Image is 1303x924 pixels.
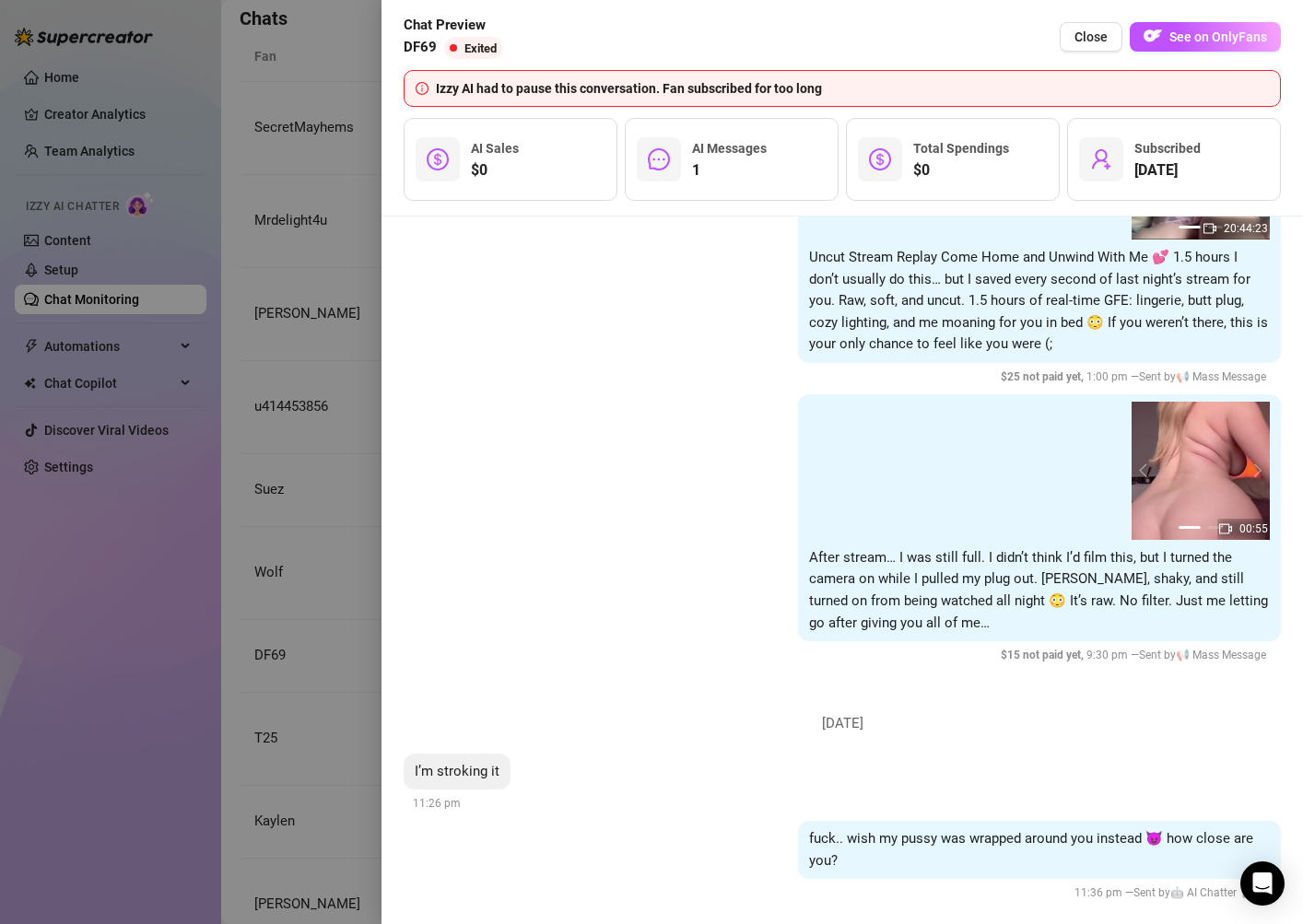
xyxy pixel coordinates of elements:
span: video-camera [1219,522,1232,535]
span: 00:55 [1239,522,1268,535]
span: info-circle [416,82,428,95]
span: Sent by 🤖 AI Chatter [1133,886,1237,899]
span: Sent by 📢 Mass Message [1139,649,1266,661]
span: fuck.. wish my pussy was wrapped around you instead 😈 how close are you? [809,830,1253,869]
span: user-add [1090,148,1112,170]
span: $0 [913,159,1009,181]
span: Close [1074,29,1108,44]
button: OFSee on OnlyFans [1130,22,1281,52]
span: 11:36 pm — [1074,886,1272,899]
span: Total Spendings [913,141,1009,156]
span: Subscribed [1134,141,1201,156]
span: dollar [427,148,449,170]
div: Open Intercom Messenger [1240,861,1285,906]
span: I’m stroking it [415,763,499,779]
span: $0 [471,159,519,181]
button: next [1248,463,1262,478]
span: 20:44:23 [1224,222,1268,235]
span: video-camera [1203,222,1216,235]
button: 2 [1208,526,1223,529]
span: Sent by 📢 Mass Message [1139,370,1266,383]
img: OF [1144,27,1162,45]
span: 1:00 pm — [1001,370,1272,383]
span: 11:26 pm [413,797,461,810]
span: DF69 [404,37,437,59]
span: 9:30 pm — [1001,649,1272,661]
img: media [1132,402,1270,540]
span: $ 25 not paid yet , [1001,370,1086,383]
a: OFSee on OnlyFans [1130,22,1281,53]
span: AI Messages [692,141,767,156]
span: Chat Preview [404,15,510,37]
button: prev [1139,463,1154,478]
span: See on OnlyFans [1169,29,1267,44]
span: After stream… I was still full. I didn’t think I’d film this, but I turned the camera on while I ... [809,549,1268,631]
span: [DATE] [808,713,877,735]
span: Uncut Stream Replay Come Home and Unwind With Me 💕 1.5 hours I don’t usually do this… but I saved... [809,249,1268,352]
button: 2 [1208,226,1223,228]
span: 1 [692,159,767,181]
span: message [648,148,670,170]
span: [DATE] [1134,159,1201,181]
span: $ 15 not paid yet , [1001,649,1086,661]
span: AI Sales [471,141,519,156]
span: Exited [464,41,497,55]
span: dollar [869,148,891,170]
button: Close [1060,22,1122,52]
div: Izzy AI had to pause this conversation. Fan subscribed for too long [436,78,1269,99]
